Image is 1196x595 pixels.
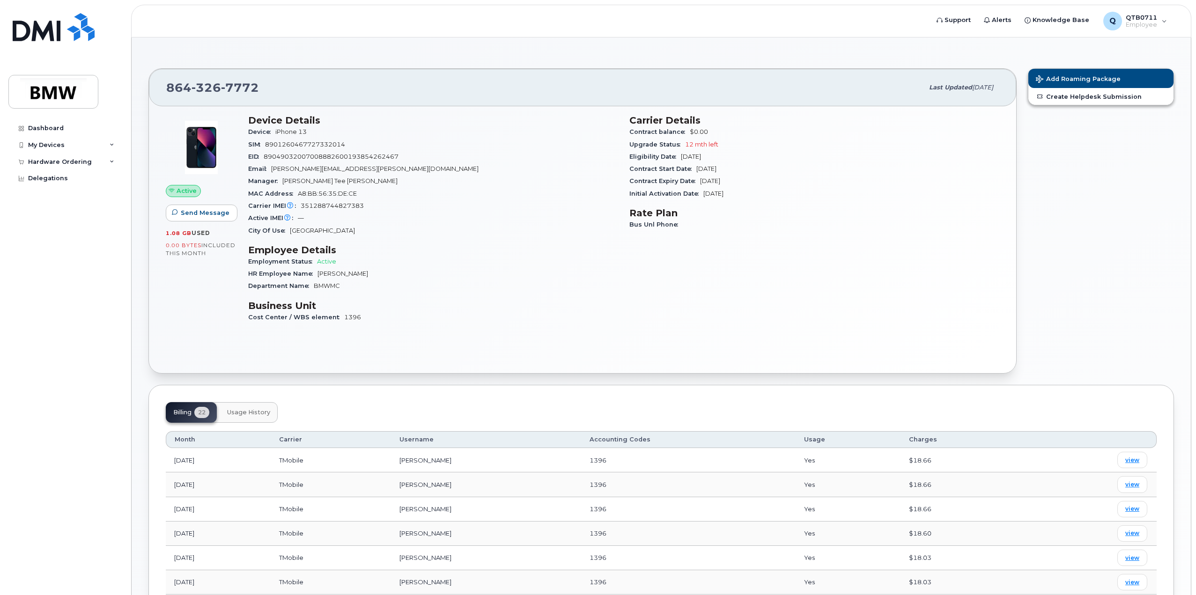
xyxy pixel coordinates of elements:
a: view [1117,501,1147,517]
span: 89049032007008882600193854262467 [264,153,399,160]
td: [PERSON_NAME] [391,448,581,472]
span: Eligibility Date [629,153,681,160]
span: 864 [166,81,259,95]
span: 351288744827383 [301,202,364,209]
td: [DATE] [166,497,271,522]
span: Cost Center / WBS element [248,314,344,321]
span: 1396 [590,505,606,513]
span: 1396 [590,481,606,488]
th: Usage [796,431,901,448]
span: Active [317,258,336,265]
span: Contract Start Date [629,165,696,172]
span: [GEOGRAPHIC_DATA] [290,227,355,234]
th: Username [391,431,581,448]
td: [PERSON_NAME] [391,570,581,595]
button: Send Message [166,205,237,221]
span: HR Employee Name [248,270,317,277]
span: Email [248,165,271,172]
td: [DATE] [166,448,271,472]
span: Department Name [248,282,314,289]
span: view [1125,505,1139,513]
span: 1396 [590,578,606,586]
span: 1396 [590,554,606,561]
td: [PERSON_NAME] [391,472,581,497]
td: [DATE] [166,522,271,546]
span: view [1125,578,1139,587]
span: 7772 [221,81,259,95]
td: Yes [796,497,901,522]
a: view [1117,574,1147,590]
td: TMobile [271,570,391,595]
a: view [1117,452,1147,468]
span: $0.00 [690,128,708,135]
span: A8:BB:56:35:DE:CE [298,190,357,197]
span: Add Roaming Package [1036,75,1121,84]
span: Active [177,186,197,195]
td: [PERSON_NAME] [391,522,581,546]
span: [PERSON_NAME] Tee [PERSON_NAME] [282,177,398,184]
span: Employment Status [248,258,317,265]
td: Yes [796,522,901,546]
th: Carrier [271,431,391,448]
span: iPhone 13 [275,128,307,135]
div: $18.66 [909,456,1016,465]
span: — [298,214,304,221]
td: Yes [796,472,901,497]
td: Yes [796,448,901,472]
span: 12 mth left [685,141,718,148]
span: [PERSON_NAME] [317,270,368,277]
h3: Device Details [248,115,618,126]
td: Yes [796,570,901,595]
span: 326 [192,81,221,95]
span: Contract balance [629,128,690,135]
h3: Rate Plan [629,207,999,219]
span: 0.00 Bytes [166,242,201,249]
h3: Business Unit [248,300,618,311]
span: Active IMEI [248,214,298,221]
td: [DATE] [166,472,271,497]
span: Carrier IMEI [248,202,301,209]
span: EID [248,153,264,160]
a: Create Helpdesk Submission [1028,88,1174,105]
span: 1396 [590,529,606,537]
td: [DATE] [166,570,271,595]
span: Usage History [227,409,270,416]
div: $18.03 [909,553,1016,562]
td: TMobile [271,522,391,546]
img: image20231002-3703462-1ig824h.jpeg [173,119,229,176]
td: [PERSON_NAME] [391,546,581,570]
span: view [1125,456,1139,464]
div: $18.60 [909,529,1016,538]
iframe: Messenger Launcher [1155,554,1189,588]
span: Send Message [181,208,229,217]
h3: Employee Details [248,244,618,256]
span: [DATE] [696,165,716,172]
span: Device [248,128,275,135]
th: Charges [901,431,1025,448]
td: TMobile [271,546,391,570]
th: Month [166,431,271,448]
td: [DATE] [166,546,271,570]
span: 1.08 GB [166,230,192,236]
span: Bus Unl Phone [629,221,683,228]
span: [DATE] [703,190,724,197]
a: view [1117,476,1147,492]
span: BMWMC [314,282,340,289]
span: Last updated [929,84,972,91]
th: Accounting Codes [581,431,796,448]
span: 8901260467727332014 [265,141,345,148]
td: TMobile [271,448,391,472]
div: $18.66 [909,505,1016,514]
h3: Carrier Details [629,115,999,126]
div: $18.03 [909,578,1016,587]
span: used [192,229,210,236]
span: City Of Use [248,227,290,234]
span: view [1125,554,1139,562]
div: $18.66 [909,480,1016,489]
span: Upgrade Status [629,141,685,148]
td: TMobile [271,497,391,522]
span: view [1125,529,1139,537]
span: Contract Expiry Date [629,177,700,184]
span: SIM [248,141,265,148]
td: [PERSON_NAME] [391,497,581,522]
